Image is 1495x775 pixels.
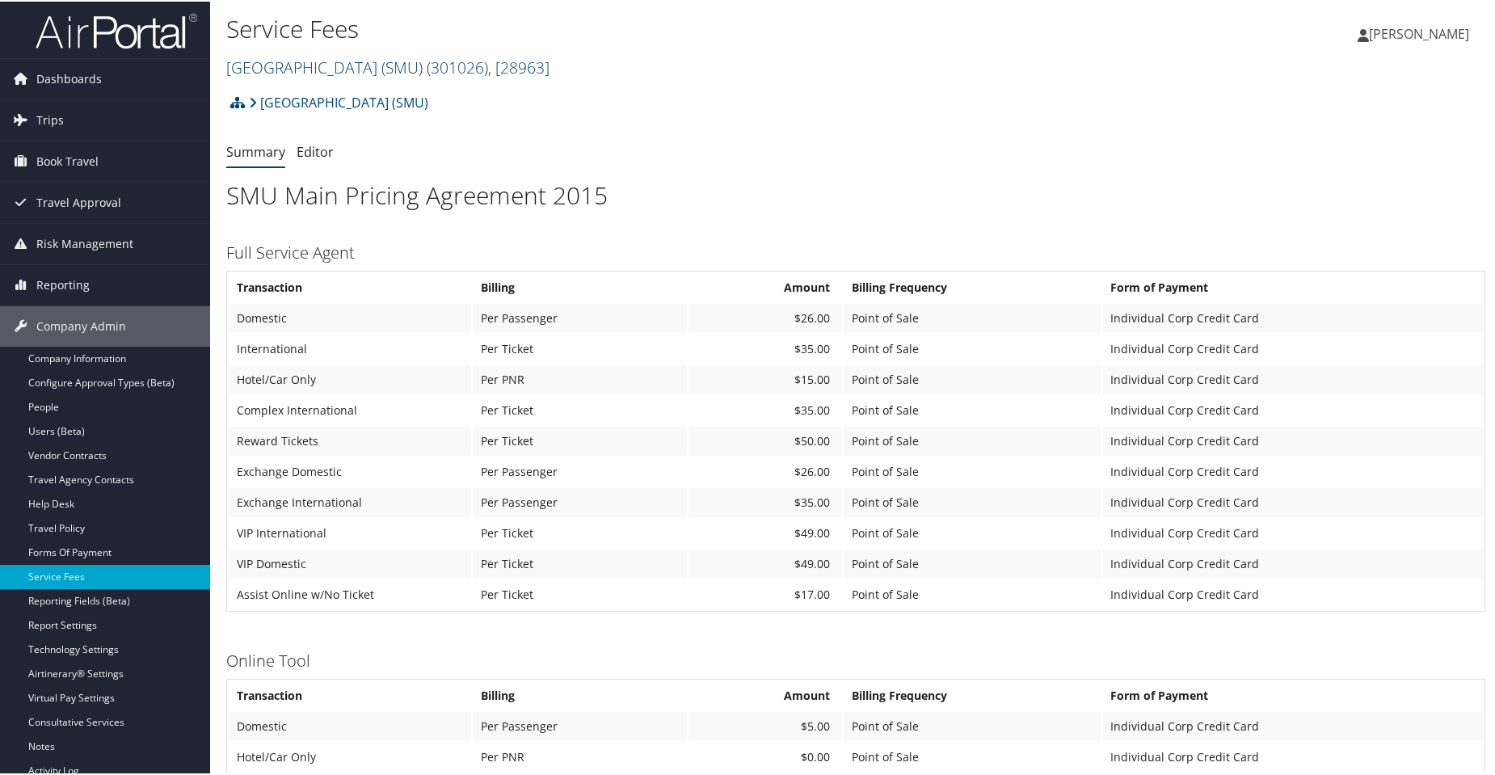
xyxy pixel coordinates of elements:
td: Point of Sale [844,517,1101,546]
td: $26.00 [689,456,841,485]
td: Point of Sale [844,425,1101,454]
th: Amount [689,272,841,301]
td: Individual Corp Credit Card [1102,741,1483,770]
td: Exchange International [229,486,471,516]
span: , [ 28963 ] [488,55,550,77]
td: $17.00 [689,579,841,608]
td: Per Ticket [473,579,687,608]
th: Billing [473,272,687,301]
td: Point of Sale [844,394,1101,423]
td: Individual Corp Credit Card [1102,333,1483,362]
th: Billing Frequency [844,680,1101,709]
td: $26.00 [689,302,841,331]
td: Hotel/Car Only [229,741,471,770]
td: Per Ticket [473,425,687,454]
td: Point of Sale [844,456,1101,485]
td: Per PNR [473,741,687,770]
td: Reward Tickets [229,425,471,454]
th: Transaction [229,680,471,709]
td: Point of Sale [844,579,1101,608]
td: Individual Corp Credit Card [1102,548,1483,577]
td: International [229,333,471,362]
th: Transaction [229,272,471,301]
td: Hotel/Car Only [229,364,471,393]
td: VIP Domestic [229,548,471,577]
td: Individual Corp Credit Card [1102,517,1483,546]
img: airportal-logo.png [36,11,197,48]
td: Individual Corp Credit Card [1102,456,1483,485]
a: Editor [297,141,334,159]
td: Point of Sale [844,710,1101,739]
td: Exchange Domestic [229,456,471,485]
td: Individual Corp Credit Card [1102,302,1483,331]
td: Individual Corp Credit Card [1102,425,1483,454]
td: $35.00 [689,486,841,516]
td: Per PNR [473,364,687,393]
td: Individual Corp Credit Card [1102,486,1483,516]
h3: Full Service Agent [226,240,1485,263]
td: $49.00 [689,548,841,577]
span: ( 301026 ) [427,55,488,77]
span: Travel Approval [36,181,121,221]
span: Dashboards [36,57,102,98]
th: Billing [473,680,687,709]
td: $15.00 [689,364,841,393]
td: Complex International [229,394,471,423]
h3: Online Tool [226,648,1485,671]
a: Summary [226,141,285,159]
td: Point of Sale [844,486,1101,516]
td: Per Ticket [473,517,687,546]
td: Per Ticket [473,333,687,362]
span: Company Admin [36,305,126,345]
td: Per Passenger [473,486,687,516]
td: $35.00 [689,333,841,362]
span: Trips [36,99,64,139]
td: Individual Corp Credit Card [1102,579,1483,608]
h1: Service Fees [226,11,1066,44]
span: Reporting [36,263,90,304]
td: Point of Sale [844,741,1101,770]
td: Individual Corp Credit Card [1102,394,1483,423]
td: Individual Corp Credit Card [1102,364,1483,393]
td: Point of Sale [844,364,1101,393]
td: $50.00 [689,425,841,454]
th: Form of Payment [1102,272,1483,301]
td: Assist Online w/No Ticket [229,579,471,608]
td: Individual Corp Credit Card [1102,710,1483,739]
th: Billing Frequency [844,272,1101,301]
th: Form of Payment [1102,680,1483,709]
td: Domestic [229,710,471,739]
td: Point of Sale [844,548,1101,577]
td: $49.00 [689,517,841,546]
td: Per Passenger [473,302,687,331]
span: Risk Management [36,222,133,263]
td: $35.00 [689,394,841,423]
span: Book Travel [36,140,99,180]
a: [GEOGRAPHIC_DATA] (SMU) [226,55,550,77]
a: [GEOGRAPHIC_DATA] (SMU) [249,85,428,117]
td: Point of Sale [844,333,1101,362]
td: VIP International [229,517,471,546]
td: Point of Sale [844,302,1101,331]
span: [PERSON_NAME] [1369,23,1469,41]
td: Per Passenger [473,710,687,739]
a: [PERSON_NAME] [1358,8,1485,57]
h1: SMU Main Pricing Agreement 2015 [226,177,1485,211]
th: Amount [689,680,841,709]
td: Domestic [229,302,471,331]
td: Per Passenger [473,456,687,485]
td: Per Ticket [473,548,687,577]
td: $0.00 [689,741,841,770]
td: Per Ticket [473,394,687,423]
td: $5.00 [689,710,841,739]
